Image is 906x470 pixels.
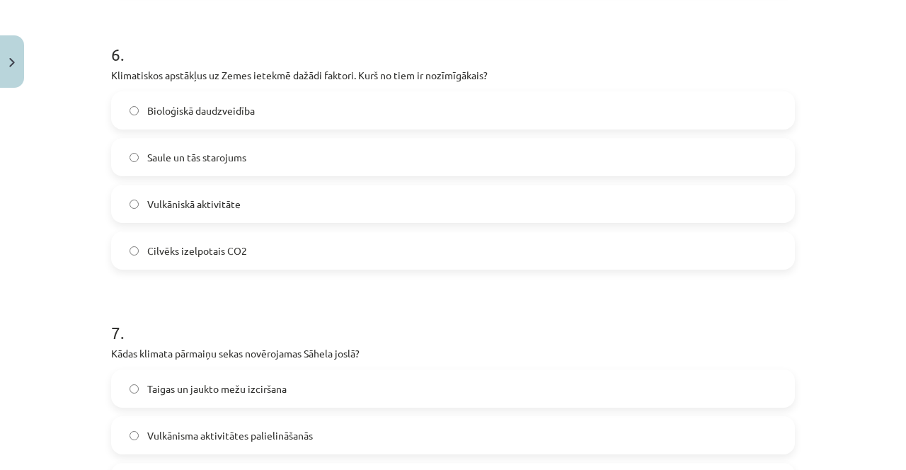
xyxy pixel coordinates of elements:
span: Cilvēks izelpotais CO2 [147,243,247,258]
span: Vulkānisma aktivitātes palielināšanās [147,428,313,443]
input: Vulkāniskā aktivitāte [130,200,139,209]
p: Klimatiskos apstākļus uz Zemes ietekmē dažādi faktori. Kurš no tiem ir nozīmīgākais? [111,68,795,83]
span: Saule un tās starojums [147,150,246,165]
h1: 7 . [111,298,795,342]
h1: 6 . [111,20,795,64]
img: icon-close-lesson-0947bae3869378f0d4975bcd49f059093ad1ed9edebbc8119c70593378902aed.svg [9,58,15,67]
span: Taigas un jaukto mežu izciršana [147,382,287,396]
span: Bioloģiskā daudzveidība [147,103,255,118]
p: Kādas klimata pārmaiņu sekas novērojamas Sāhela joslā? [111,346,795,361]
input: Cilvēks izelpotais CO2 [130,246,139,256]
input: Bioloģiskā daudzveidība [130,106,139,115]
span: Vulkāniskā aktivitāte [147,197,241,212]
input: Vulkānisma aktivitātes palielināšanās [130,431,139,440]
input: Saule un tās starojums [130,153,139,162]
input: Taigas un jaukto mežu izciršana [130,384,139,394]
